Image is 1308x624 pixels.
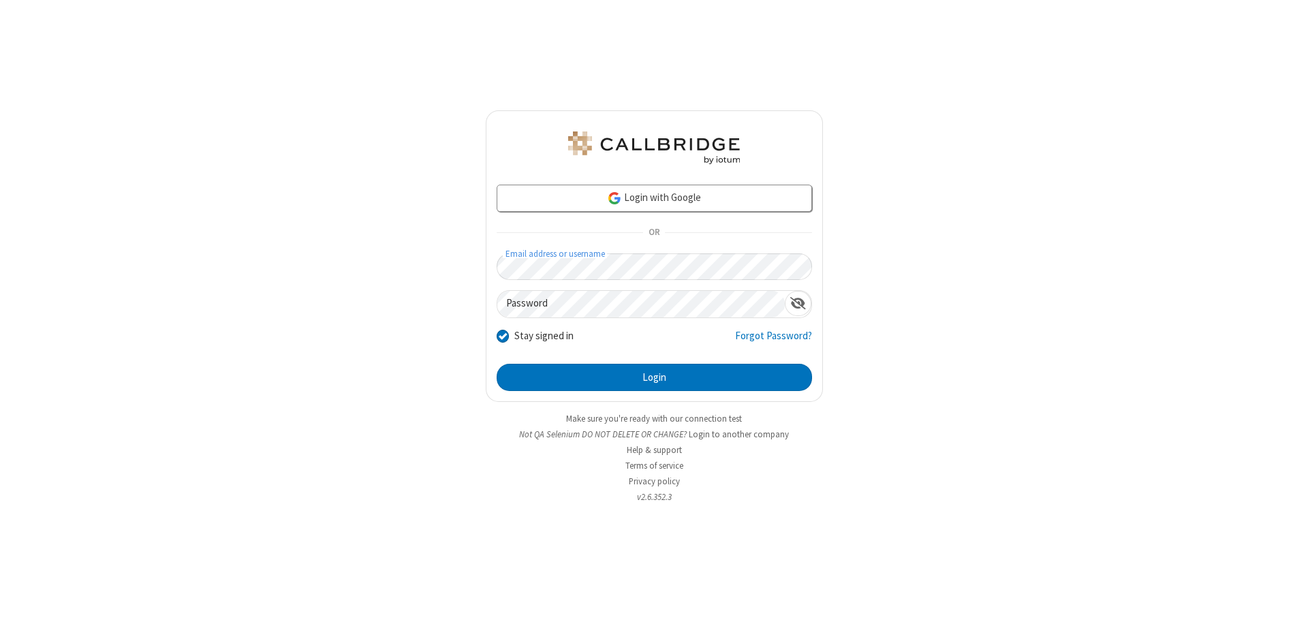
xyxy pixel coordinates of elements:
li: Not QA Selenium DO NOT DELETE OR CHANGE? [486,428,823,441]
input: Password [497,291,785,317]
img: google-icon.png [607,191,622,206]
a: Help & support [627,444,682,456]
span: OR [643,223,665,243]
button: Login to another company [689,428,789,441]
a: Forgot Password? [735,328,812,354]
li: v2.6.352.3 [486,490,823,503]
button: Login [497,364,812,391]
label: Stay signed in [514,328,574,344]
div: Show password [785,291,811,316]
a: Make sure you're ready with our connection test [566,413,742,424]
a: Login with Google [497,185,812,212]
a: Terms of service [625,460,683,471]
img: QA Selenium DO NOT DELETE OR CHANGE [565,131,743,164]
a: Privacy policy [629,475,680,487]
input: Email address or username [497,253,812,280]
